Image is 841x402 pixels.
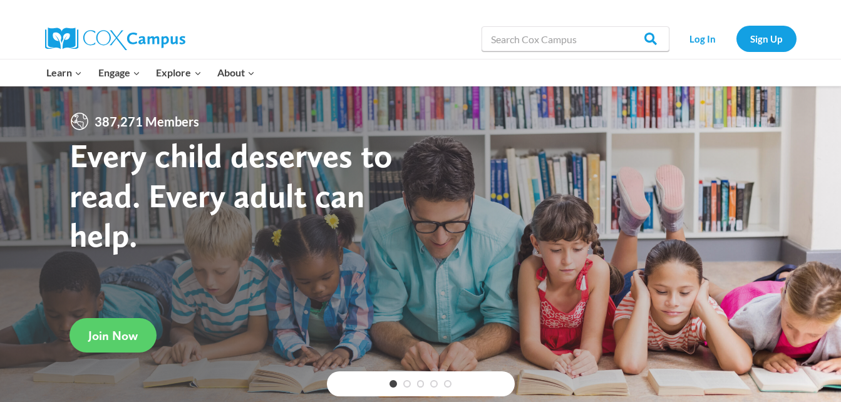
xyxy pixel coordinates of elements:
strong: Every child deserves to read. Every adult can help. [70,135,393,255]
a: 5 [444,380,451,388]
a: 2 [403,380,411,388]
nav: Primary Navigation [39,59,263,86]
span: Explore [156,64,201,81]
span: About [217,64,255,81]
input: Search Cox Campus [482,26,669,51]
nav: Secondary Navigation [676,26,797,51]
img: Cox Campus [45,28,185,50]
span: 387,271 Members [90,111,204,131]
a: Log In [676,26,730,51]
span: Join Now [88,328,138,343]
span: Engage [98,64,140,81]
a: 3 [417,380,425,388]
a: Join Now [70,318,157,353]
a: 4 [430,380,438,388]
span: Learn [46,64,82,81]
a: 1 [390,380,397,388]
a: Sign Up [736,26,797,51]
